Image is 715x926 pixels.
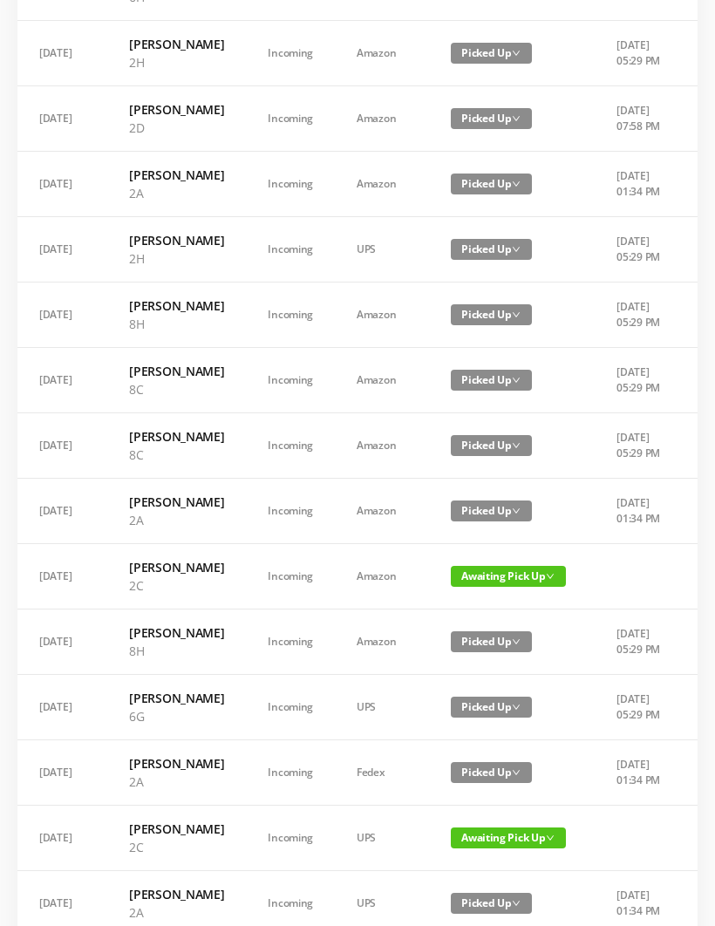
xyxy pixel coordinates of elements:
[512,441,521,450] i: icon: down
[129,885,224,903] h6: [PERSON_NAME]
[595,86,686,152] td: [DATE] 07:58 PM
[129,35,224,53] h6: [PERSON_NAME]
[451,893,532,914] span: Picked Up
[451,762,532,783] span: Picked Up
[335,283,429,348] td: Amazon
[335,806,429,871] td: UPS
[512,899,521,908] i: icon: down
[451,435,532,456] span: Picked Up
[595,283,686,348] td: [DATE] 05:29 PM
[335,21,429,86] td: Amazon
[595,740,686,806] td: [DATE] 01:34 PM
[595,675,686,740] td: [DATE] 05:29 PM
[129,184,224,202] p: 2A
[17,479,107,544] td: [DATE]
[246,21,335,86] td: Incoming
[129,754,224,773] h6: [PERSON_NAME]
[512,310,521,319] i: icon: down
[129,511,224,529] p: 2A
[512,637,521,646] i: icon: down
[451,174,532,194] span: Picked Up
[129,623,224,642] h6: [PERSON_NAME]
[335,675,429,740] td: UPS
[546,834,555,842] i: icon: down
[335,348,429,413] td: Amazon
[17,675,107,740] td: [DATE]
[129,707,224,725] p: 6G
[246,152,335,217] td: Incoming
[129,642,224,660] p: 8H
[17,152,107,217] td: [DATE]
[595,348,686,413] td: [DATE] 05:29 PM
[451,370,532,391] span: Picked Up
[246,675,335,740] td: Incoming
[17,348,107,413] td: [DATE]
[512,768,521,777] i: icon: down
[451,304,532,325] span: Picked Up
[512,703,521,712] i: icon: down
[17,283,107,348] td: [DATE]
[335,86,429,152] td: Amazon
[512,376,521,385] i: icon: down
[17,21,107,86] td: [DATE]
[335,740,429,806] td: Fedex
[335,217,429,283] td: UPS
[129,903,224,922] p: 2A
[595,21,686,86] td: [DATE] 05:29 PM
[129,493,224,511] h6: [PERSON_NAME]
[17,413,107,479] td: [DATE]
[335,152,429,217] td: Amazon
[595,479,686,544] td: [DATE] 01:34 PM
[129,689,224,707] h6: [PERSON_NAME]
[129,296,224,315] h6: [PERSON_NAME]
[451,239,532,260] span: Picked Up
[129,838,224,856] p: 2C
[129,100,224,119] h6: [PERSON_NAME]
[451,697,532,718] span: Picked Up
[129,53,224,71] p: 2H
[129,820,224,838] h6: [PERSON_NAME]
[335,544,429,609] td: Amazon
[17,86,107,152] td: [DATE]
[129,446,224,464] p: 8C
[129,773,224,791] p: 2A
[17,544,107,609] td: [DATE]
[335,609,429,675] td: Amazon
[246,413,335,479] td: Incoming
[451,631,532,652] span: Picked Up
[129,380,224,398] p: 8C
[512,507,521,515] i: icon: down
[129,231,224,249] h6: [PERSON_NAME]
[246,348,335,413] td: Incoming
[595,413,686,479] td: [DATE] 05:29 PM
[451,500,532,521] span: Picked Up
[246,806,335,871] td: Incoming
[17,609,107,675] td: [DATE]
[129,558,224,576] h6: [PERSON_NAME]
[546,572,555,581] i: icon: down
[595,609,686,675] td: [DATE] 05:29 PM
[129,119,224,137] p: 2D
[451,566,566,587] span: Awaiting Pick Up
[512,180,521,188] i: icon: down
[246,479,335,544] td: Incoming
[246,544,335,609] td: Incoming
[595,217,686,283] td: [DATE] 05:29 PM
[451,43,532,64] span: Picked Up
[246,283,335,348] td: Incoming
[129,427,224,446] h6: [PERSON_NAME]
[451,108,532,129] span: Picked Up
[246,740,335,806] td: Incoming
[595,152,686,217] td: [DATE] 01:34 PM
[335,479,429,544] td: Amazon
[129,249,224,268] p: 2H
[512,49,521,58] i: icon: down
[335,413,429,479] td: Amazon
[246,217,335,283] td: Incoming
[246,86,335,152] td: Incoming
[512,114,521,123] i: icon: down
[451,827,566,848] span: Awaiting Pick Up
[129,166,224,184] h6: [PERSON_NAME]
[512,245,521,254] i: icon: down
[17,740,107,806] td: [DATE]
